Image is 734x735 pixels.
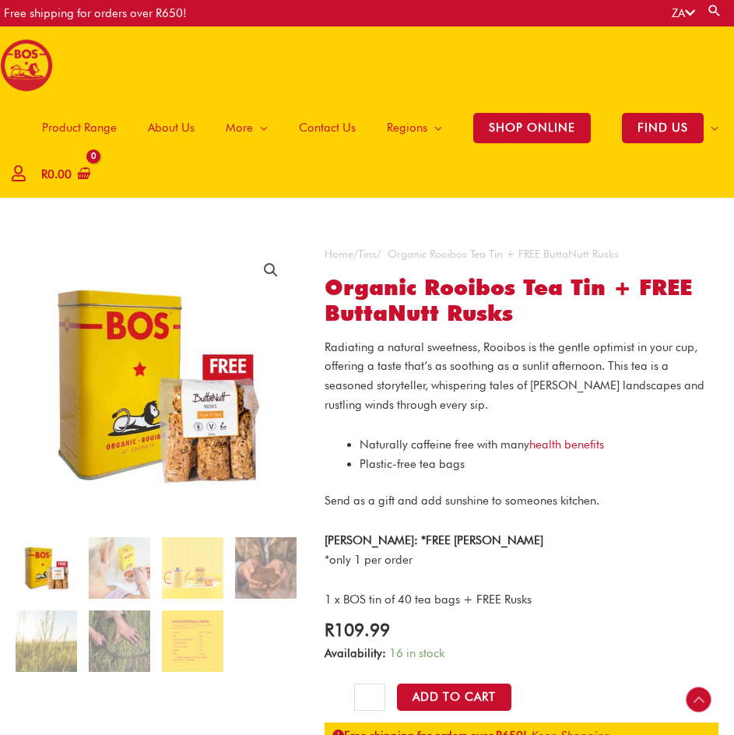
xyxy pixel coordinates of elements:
p: 1 x BOS tin of 40 tea bags + FREE Rusks [325,590,718,610]
img: organic rooibos tea tin [16,537,77,599]
span: FIND US [622,113,704,143]
bdi: 109.99 [325,619,390,640]
span: Plastic-free tea bags [360,457,465,471]
a: ZA [672,6,695,20]
span: 16 in stock [389,646,444,660]
span: R [325,619,334,640]
a: More [210,104,283,151]
bdi: 0.00 [41,167,72,181]
span: Contact Us [299,104,356,151]
input: Product quantity [354,684,385,712]
img: Organic Rooibos Tea Tin + FREE ButtaNutt Rusks - Image 4 [235,537,297,599]
span: Send as a gift and add sunshine to someones kitchen. [325,494,599,508]
a: Contact Us [283,104,371,151]
a: View full-screen image gallery [257,256,285,284]
img: organic rooibos tea tin [16,244,297,526]
a: Tins [358,248,377,260]
a: Product Range [26,104,132,151]
p: *only 1 per order [325,531,718,570]
a: health benefits [529,438,604,452]
a: Regions [371,104,458,151]
a: View Shopping Cart, empty [38,157,91,192]
span: More [226,104,253,151]
span: Regions [387,104,427,151]
nav: Breadcrumb [325,244,718,264]
h1: Organic Rooibos Tea Tin + FREE ButtaNutt Rusks [325,275,718,327]
img: Organic Rooibos Tea Tin + FREE ButtaNutt Rusks - Image 7 [162,610,223,672]
span: Naturally caffeine free with many [360,438,604,452]
span: SHOP ONLINE [473,113,591,143]
span: Availability: [325,646,386,660]
a: SHOP ONLINE [458,104,606,151]
img: Organic Rooibos Tea Tin + FREE ButtaNutt Rusks - Image 6 [89,610,150,672]
a: Search button [707,3,722,18]
p: Radiating a natural sweetness, Rooibos is the gentle optimist in your cup, offering a taste that’... [325,338,718,415]
span: R [41,167,47,181]
a: About Us [132,104,210,151]
a: Home [325,248,353,260]
nav: Site Navigation [15,104,734,151]
button: Add to Cart [397,684,511,711]
span: About Us [148,104,195,151]
strong: [PERSON_NAME]: *FREE [PERSON_NAME] [325,533,543,547]
img: hot-tea-1 [89,537,150,599]
img: Organic Rooibos Tea Tin + FREE ButtaNutt Rusks - Image 5 [16,610,77,672]
img: hot-tea-2-copy [162,537,223,599]
span: Product Range [42,104,117,151]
